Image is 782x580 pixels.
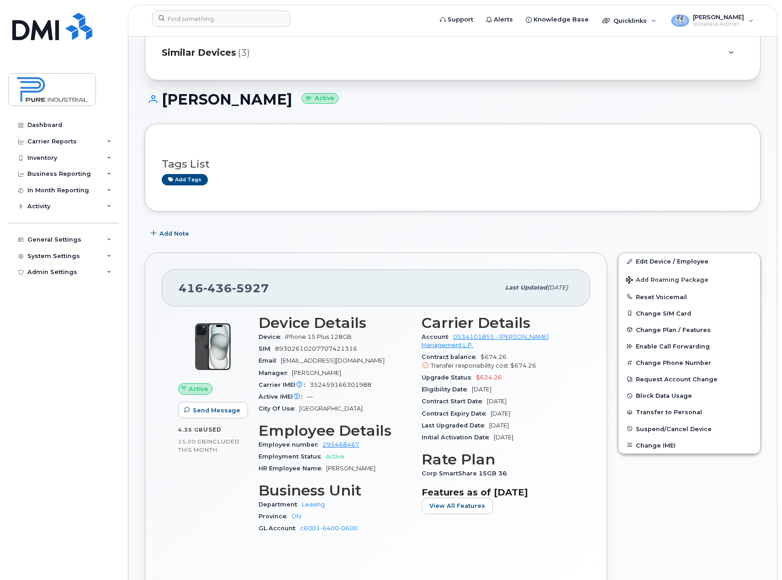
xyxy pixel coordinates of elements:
[307,393,313,400] span: —
[259,482,411,499] h3: Business Unit
[259,465,326,472] span: HR Employee Name
[259,315,411,331] h3: Device Details
[618,253,760,269] a: Edit Device / Employee
[491,410,510,417] span: [DATE]
[310,381,371,388] span: 352459166301988
[189,385,208,393] span: Active
[476,374,502,381] span: $624.26
[178,438,206,445] span: 15.00 GB
[448,15,473,24] span: Support
[693,13,744,21] span: [PERSON_NAME]
[422,353,574,370] span: $674.26
[232,281,269,295] span: 5927
[618,289,760,305] button: Reset Voicemail
[259,453,326,460] span: Employment Status
[285,333,352,340] span: iPhone 15 Plus 128GB
[299,405,363,412] span: [GEOGRAPHIC_DATA]
[505,284,547,291] span: Last updated
[162,158,744,170] h3: Tags List
[259,381,310,388] span: Carrier IMEI
[422,410,491,417] span: Contract Expiry Date
[618,305,760,322] button: Change SIM Card
[259,501,302,508] span: Department
[259,422,411,439] h3: Employee Details
[179,281,269,295] span: 416
[422,333,549,348] a: 0534101855 - [PERSON_NAME] Management L.P.
[596,11,663,30] div: Quicklinks
[292,369,341,376] span: [PERSON_NAME]
[281,357,385,364] span: [EMAIL_ADDRESS][DOMAIN_NAME]
[510,362,536,369] span: $674.26
[203,281,232,295] span: 436
[259,405,299,412] span: City Of Use
[636,343,710,350] span: Enable Call Forwarding
[618,322,760,338] button: Change Plan / Features
[238,46,250,59] span: (3)
[178,427,203,433] span: 4.35 GB
[422,374,476,381] span: Upgrade Status
[422,434,494,441] span: Initial Activation Date
[636,326,711,333] span: Change Plan / Features
[472,386,491,393] span: [DATE]
[259,441,322,448] span: Employee number
[291,513,301,520] a: ON
[547,284,568,291] span: [DATE]
[618,387,760,404] button: Block Data Usage
[145,91,761,107] h1: [PERSON_NAME]
[422,398,487,405] span: Contract Start Date
[259,345,275,352] span: SIM
[693,21,744,28] span: Wireless Admin
[618,404,760,420] button: Transfer to Personal
[618,270,760,289] button: Add Roaming Package
[480,11,519,29] a: Alerts
[422,487,574,498] h3: Features as of [DATE]
[618,371,760,387] button: Request Account Change
[489,422,509,429] span: [DATE]
[613,17,647,24] span: Quicklinks
[145,225,197,242] button: Add Note
[618,338,760,354] button: Enable Call Forwarding
[300,525,358,532] a: c6001-6400-0600
[152,11,291,27] input: Find something...
[422,333,453,340] span: Account
[618,354,760,371] button: Change Phone Number
[422,451,574,468] h3: Rate Plan
[431,362,508,369] span: Transfer responsibility cost
[636,425,712,432] span: Suspend/Cancel Device
[326,465,375,472] span: [PERSON_NAME]
[178,438,240,453] span: included this month
[185,319,240,374] img: iPhone_15_Black.png
[275,345,357,352] span: 89302610207707421316
[626,276,708,285] span: Add Roaming Package
[519,11,595,29] a: Knowledge Base
[422,386,472,393] span: Eligibility Date
[429,501,485,510] span: View All Features
[671,14,689,27] img: User avatar
[422,422,489,429] span: Last Upgraded Date
[162,174,208,185] a: Add tags
[178,402,248,418] button: Send Message
[534,15,589,24] span: Knowledge Base
[618,421,760,437] button: Suspend/Cancel Device
[259,369,292,376] span: Manager
[162,46,236,59] span: Similar Devices
[422,353,481,360] span: Contract balance
[671,11,689,30] div: User avatar
[259,393,307,400] span: Active IMEI
[494,15,513,24] span: Alerts
[494,434,513,441] span: [DATE]
[665,11,760,30] div: Denis Hogan
[259,525,300,532] span: GL Account
[259,333,285,340] span: Device
[326,453,344,460] span: Active
[422,498,493,514] button: View All Features
[422,470,512,477] span: Corp SmartShare 15GB 36
[301,93,338,104] small: Active
[302,501,325,508] a: Leasing
[259,357,281,364] span: Email
[618,437,760,453] button: Change IMEI
[159,229,189,238] span: Add Note
[193,406,240,415] span: Send Message
[487,398,507,405] span: [DATE]
[433,11,480,29] a: Support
